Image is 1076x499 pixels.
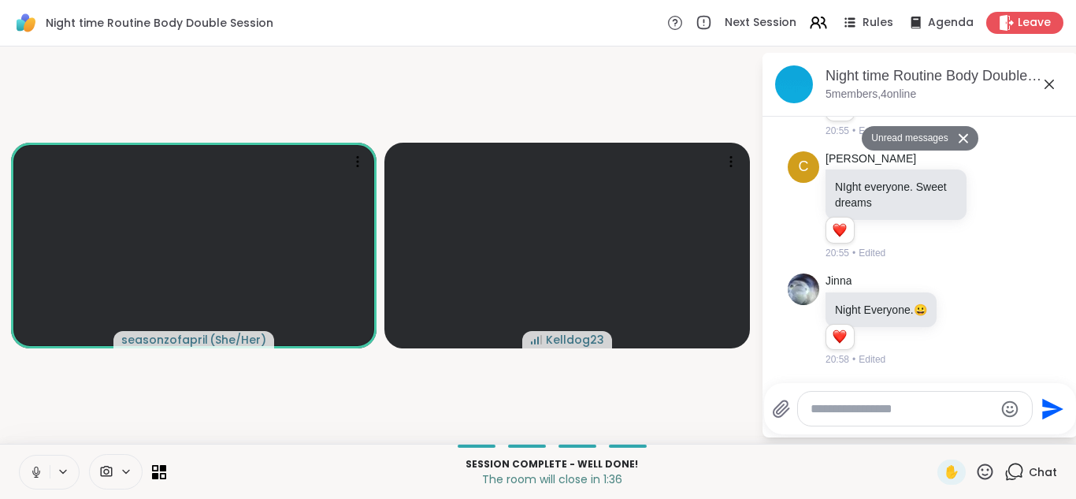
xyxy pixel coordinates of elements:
span: 20:58 [826,352,849,367]
span: Agenda [928,15,974,31]
span: ( She/Her ) [210,332,266,348]
span: Edited [859,124,885,138]
span: • [852,124,855,138]
a: [PERSON_NAME] [826,151,916,167]
img: https://sharewell-space-live.sfo3.digitaloceanspaces.com/user-generated/c722de09-23e1-4113-a62c-2... [788,274,819,305]
span: Chat [1029,464,1057,480]
img: Night time Routine Body Double Session, Oct 10 [775,65,813,103]
textarea: Type your message [811,401,994,417]
button: Unread messages [862,126,952,151]
span: ✋ [944,463,959,482]
div: Night time Routine Body Double Session, [DATE] [826,66,1065,86]
span: C [799,156,809,177]
span: 20:55 [826,246,849,260]
div: Reaction list [826,325,854,350]
span: Edited [859,246,885,260]
span: Edited [859,352,885,367]
button: Reactions: love [831,224,848,236]
img: ShareWell Logomark [13,9,39,36]
p: The room will close in 1:36 [176,471,928,487]
button: Send [1033,391,1068,426]
p: 5 members, 4 online [826,87,916,102]
span: Next Session [725,15,796,31]
p: NIght everyone. Sweet dreams [835,179,957,210]
a: Jinna [826,274,852,289]
span: 😀 [914,303,927,316]
span: Kelldog23 [546,332,604,348]
span: • [852,352,855,367]
p: Session Complete - well done! [176,457,928,471]
span: Leave [1018,15,1051,31]
button: Reactions: love [831,331,848,344]
span: 20:55 [826,124,849,138]
div: Reaction list [826,218,854,243]
span: Rules [863,15,893,31]
button: Emoji picker [1000,400,1019,419]
p: Night Everyone. [835,302,927,318]
span: Night time Routine Body Double Session [46,15,273,31]
span: seasonzofapril [121,332,208,348]
span: • [852,246,855,260]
